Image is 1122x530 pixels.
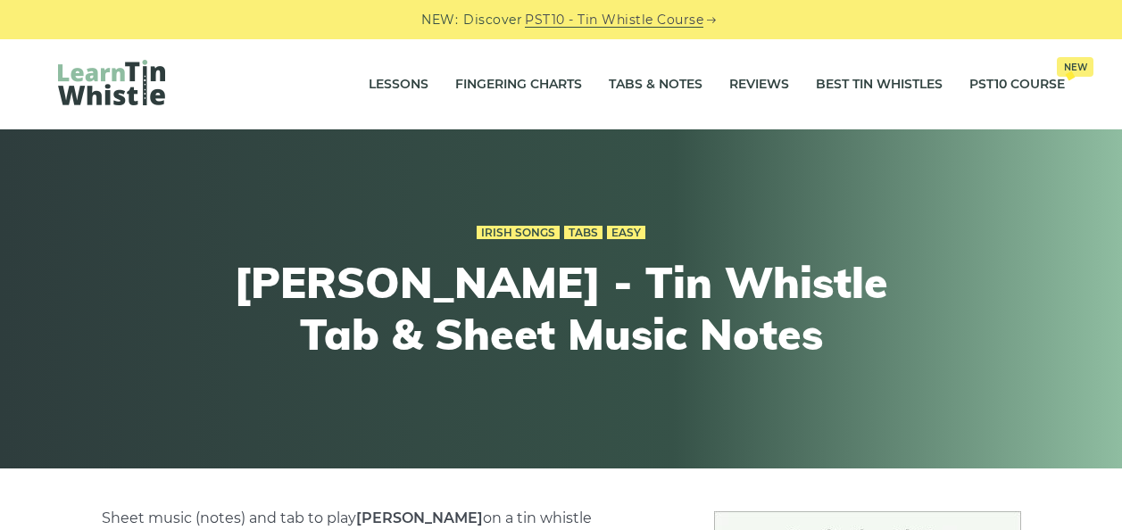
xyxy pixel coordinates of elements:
span: New [1057,57,1093,77]
a: Fingering Charts [455,62,582,107]
a: Tabs & Notes [609,62,702,107]
a: Tabs [564,226,603,240]
a: Best Tin Whistles [816,62,943,107]
img: LearnTinWhistle.com [58,60,165,105]
a: Lessons [369,62,428,107]
a: Reviews [729,62,789,107]
a: Irish Songs [477,226,560,240]
a: Easy [607,226,645,240]
h1: [PERSON_NAME] - Tin Whistle Tab & Sheet Music Notes [233,257,890,360]
a: PST10 CourseNew [969,62,1065,107]
strong: [PERSON_NAME] [356,509,483,526]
